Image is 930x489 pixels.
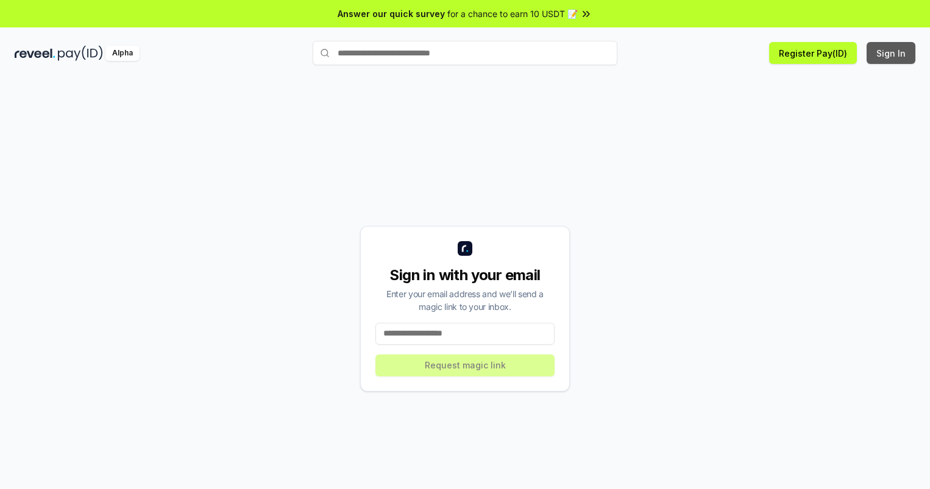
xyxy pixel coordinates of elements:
[375,287,555,313] div: Enter your email address and we’ll send a magic link to your inbox.
[769,42,857,64] button: Register Pay(ID)
[105,46,140,61] div: Alpha
[375,266,555,285] div: Sign in with your email
[58,46,103,61] img: pay_id
[458,241,472,256] img: logo_small
[15,46,55,61] img: reveel_dark
[338,7,445,20] span: Answer our quick survey
[447,7,578,20] span: for a chance to earn 10 USDT 📝
[867,42,915,64] button: Sign In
